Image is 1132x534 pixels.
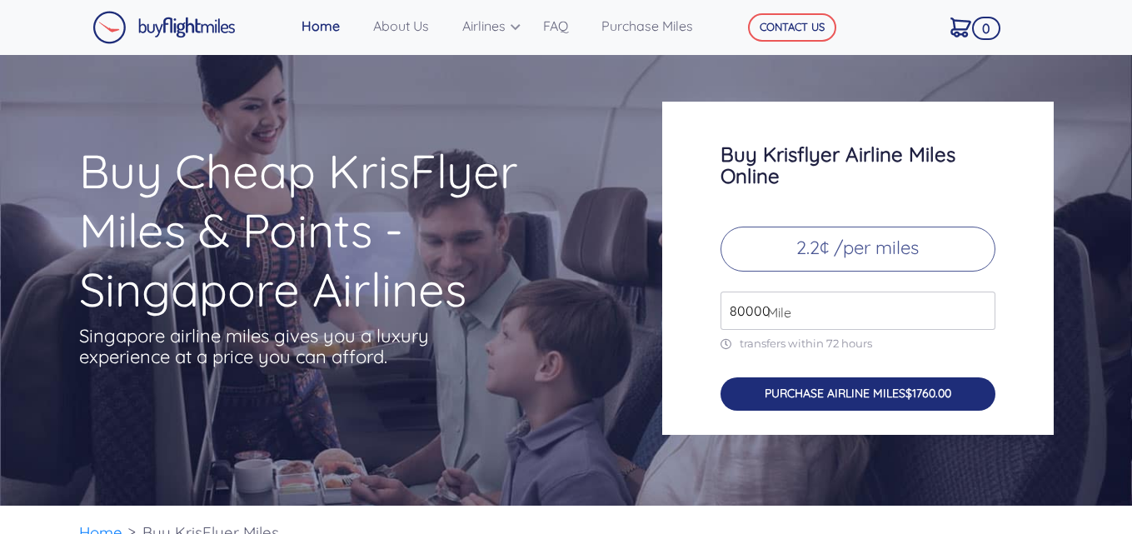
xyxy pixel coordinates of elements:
p: transfers within 72 hours [721,337,995,351]
span: 0 [972,17,1000,40]
a: Airlines [456,9,536,42]
span: Mile [759,302,791,322]
h3: Buy Krisflyer Airline Miles Online [721,143,995,187]
a: About Us [367,9,456,42]
p: Singapore airline miles gives you a luxury experience at a price you can afford. [79,326,454,367]
span: $1760.00 [905,386,951,401]
a: 0 [944,9,995,44]
a: Buy Flight Miles Logo [92,7,236,48]
button: CONTACT US [748,13,836,42]
a: FAQ [536,9,595,42]
button: PURCHASE AIRLINE MILES$1760.00 [721,377,995,412]
img: Buy Flight Miles Logo [92,11,236,44]
h1: Buy Cheap KrisFlyer Miles & Points - Singapore Airlines [79,142,597,319]
a: Purchase Miles [595,9,720,42]
p: 2.2¢ /per miles [721,227,995,272]
img: Cart [950,17,971,37]
a: Home [295,9,367,42]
